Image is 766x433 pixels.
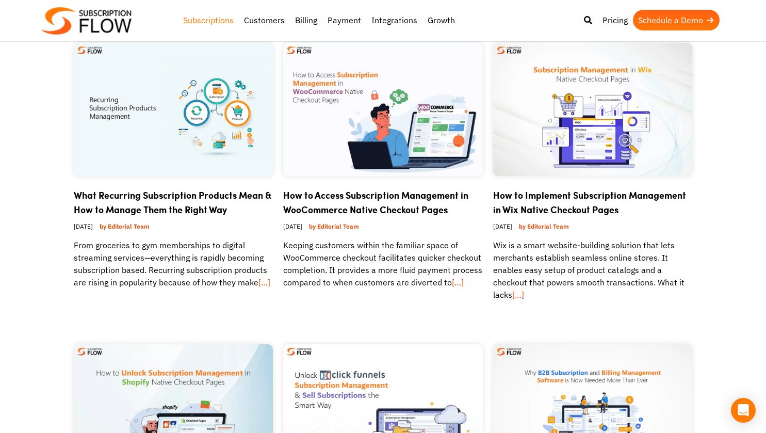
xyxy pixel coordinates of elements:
[74,239,273,288] p: From groceries to gym memberships to digital streaming services—everything is rapidly becoming su...
[512,290,524,300] a: […]
[74,217,273,239] div: [DATE]
[305,220,363,233] a: by Editorial Team
[366,10,422,30] a: Integrations
[597,10,633,30] a: Pricing
[283,43,483,176] img: Subscription Management in WooCommerce Native Checkout
[41,7,132,35] img: Subscriptionflow
[422,10,460,30] a: Growth
[95,220,154,233] a: by Editorial Team
[515,220,573,233] a: by Editorial Team
[283,217,483,239] div: [DATE]
[74,43,273,176] img: Recurring Subscription Products
[322,10,366,30] a: Payment
[633,10,720,30] a: Schedule a Demo
[493,188,686,216] a: How to Implement Subscription Management in Wix Native Checkout Pages
[493,239,693,301] p: Wix is a smart website-building solution that lets merchants establish seamless online stores. It...
[452,277,464,287] a: […]
[239,10,290,30] a: Customers
[258,277,270,287] a: […]
[74,188,271,216] a: What Recurring Subscription Products Mean & How to Manage Them the Right Way
[731,398,756,423] div: Open Intercom Messenger
[493,217,693,239] div: [DATE]
[283,188,468,216] a: How to Access Subscription Management in WooCommerce Native Checkout Pages
[290,10,322,30] a: Billing
[178,10,239,30] a: Subscriptions
[283,239,483,288] p: Keeping customers within the familiar space of WooCommerce checkout facilitates quicker checkout ...
[493,43,693,176] img: Subscription Management in Wix Native Checkout Pages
